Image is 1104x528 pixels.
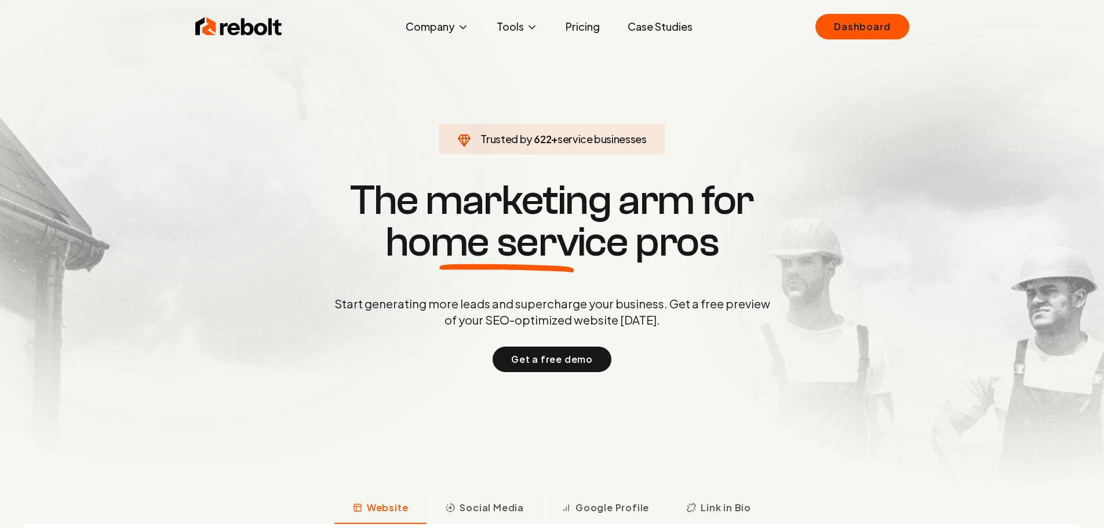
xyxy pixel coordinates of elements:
[334,494,427,524] button: Website
[575,501,649,515] span: Google Profile
[493,347,611,372] button: Get a free demo
[427,494,542,524] button: Social Media
[396,15,478,38] button: Company
[558,132,647,145] span: service businesses
[668,494,770,524] button: Link in Bio
[556,15,609,38] a: Pricing
[534,131,551,147] span: 622
[332,296,773,328] p: Start generating more leads and supercharge your business. Get a free preview of your SEO-optimiz...
[195,15,282,38] img: Rebolt Logo
[542,494,668,524] button: Google Profile
[815,14,909,39] a: Dashboard
[385,221,628,263] span: home service
[487,15,547,38] button: Tools
[274,180,830,263] h1: The marketing arm for pros
[701,501,751,515] span: Link in Bio
[618,15,702,38] a: Case Studies
[460,501,524,515] span: Social Media
[551,132,558,145] span: +
[367,501,409,515] span: Website
[480,132,532,145] span: Trusted by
